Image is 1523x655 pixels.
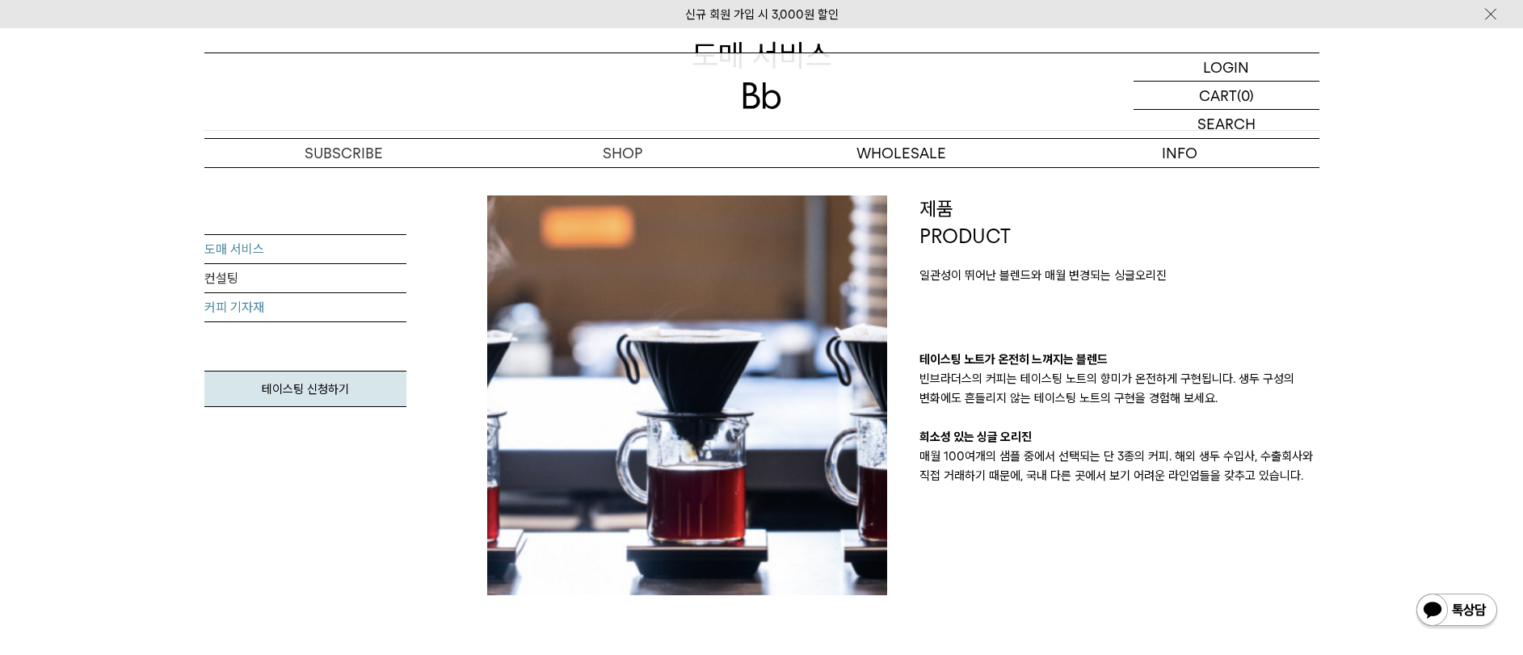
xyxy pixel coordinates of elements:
a: 신규 회원 가입 시 3,000원 할인 [685,7,839,22]
a: SUBSCRIBE [204,139,483,167]
img: 로고 [743,82,781,109]
a: 테이스팅 신청하기 [204,371,406,407]
p: 일관성이 뛰어난 블렌드와 매월 변경되는 싱글오리진 [919,266,1319,285]
a: 커피 기자재 [204,293,406,322]
p: 테이스팅 노트가 온전히 느껴지는 블렌드 [919,350,1319,369]
a: 컨설팅 [204,264,406,293]
p: (0) [1237,82,1254,109]
a: 도매 서비스 [204,235,406,264]
p: 희소성 있는 싱글 오리진 [919,427,1319,447]
p: LOGIN [1203,53,1249,81]
a: LOGIN [1134,53,1319,82]
a: CART (0) [1134,82,1319,110]
p: WHOLESALE [762,139,1041,167]
p: SEARCH [1197,110,1256,138]
p: CART [1199,82,1237,109]
img: 카카오톡 채널 1:1 채팅 버튼 [1415,592,1499,631]
p: 빈브라더스의 커피는 테이스팅 노트의 향미가 온전하게 구현됩니다. 생두 구성의 변화에도 흔들리지 않는 테이스팅 노트의 구현을 경험해 보세요. [919,369,1319,408]
p: 제품 PRODUCT [919,195,1319,250]
p: 매월 100여개의 샘플 중에서 선택되는 단 3종의 커피. 해외 생두 수입사, 수출회사와 직접 거래하기 때문에, 국내 다른 곳에서 보기 어려운 라인업들을 갖추고 있습니다. [919,447,1319,485]
a: SHOP [483,139,762,167]
p: INFO [1041,139,1319,167]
